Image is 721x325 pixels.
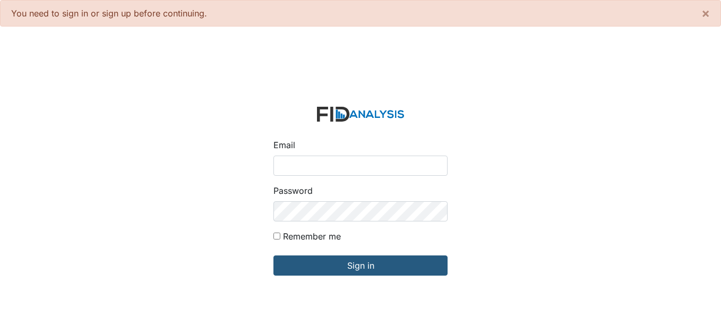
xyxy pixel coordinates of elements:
[691,1,720,26] button: ×
[273,184,313,197] label: Password
[283,230,341,243] label: Remember me
[317,107,404,122] img: logo-2fc8c6e3336f68795322cb6e9a2b9007179b544421de10c17bdaae8622450297.svg
[273,139,295,151] label: Email
[273,255,448,276] input: Sign in
[701,5,710,21] span: ×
